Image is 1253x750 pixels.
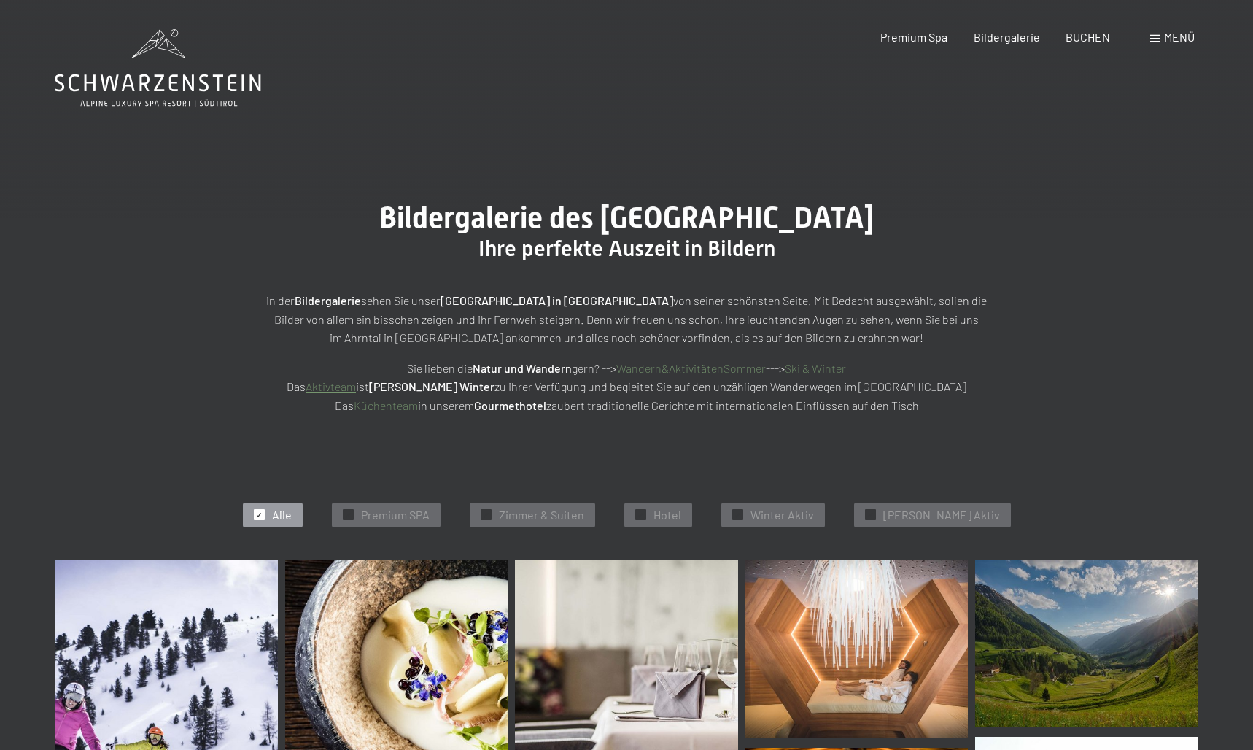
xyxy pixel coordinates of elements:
span: Winter Aktiv [750,507,814,523]
a: Ski & Winter [785,361,846,375]
strong: Gourmethotel [474,398,546,412]
a: Bildergalerie [974,30,1040,44]
span: Bildergalerie des [GEOGRAPHIC_DATA] [379,201,874,235]
a: Wandern&AktivitätenSommer [616,361,766,375]
span: ✓ [483,510,489,520]
span: Zimmer & Suiten [499,507,584,523]
span: ✓ [734,510,740,520]
strong: Bildergalerie [295,293,361,307]
span: [PERSON_NAME] Aktiv [883,507,1000,523]
span: ✓ [637,510,643,520]
strong: [GEOGRAPHIC_DATA] in [GEOGRAPHIC_DATA] [441,293,673,307]
span: ✓ [345,510,351,520]
strong: Natur und Wandern [473,361,572,375]
span: Hotel [653,507,681,523]
span: Premium SPA [361,507,430,523]
strong: [PERSON_NAME] Winter [369,379,494,393]
span: ✓ [256,510,262,520]
span: ✓ [867,510,873,520]
span: Menü [1164,30,1195,44]
p: Sie lieben die gern? --> ---> Das ist zu Ihrer Verfügung und begleitet Sie auf den unzähligen Wan... [262,359,991,415]
a: Küchenteam [354,398,418,412]
p: In der sehen Sie unser von seiner schönsten Seite. Mit Bedacht ausgewählt, sollen die Bilder von ... [262,291,991,347]
a: Aktivteam [306,379,356,393]
span: Alle [272,507,292,523]
a: Premium Spa [880,30,947,44]
img: Bildergalerie [975,560,1198,727]
span: Ihre perfekte Auszeit in Bildern [478,236,775,261]
a: BUCHEN [1066,30,1110,44]
img: Bildergalerie [745,560,969,738]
